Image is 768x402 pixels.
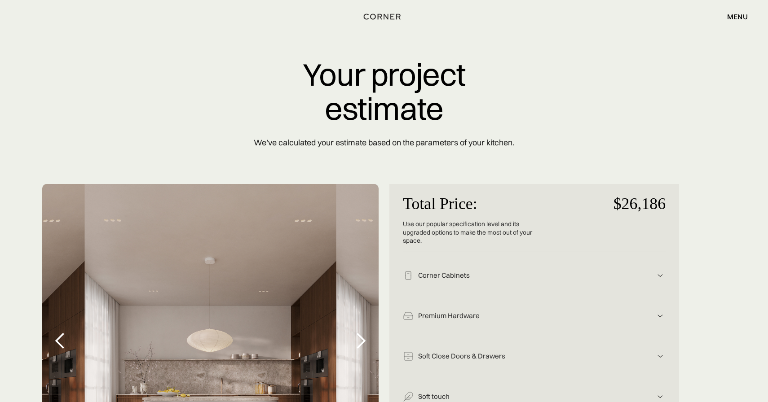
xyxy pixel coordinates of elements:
div: Use our popular specification level and its upgraded options to make the most out of your space. [403,220,534,252]
div: menu [727,13,748,20]
div: menu [718,9,748,24]
a: home [354,11,414,22]
div: Premium Hardware [414,311,655,321]
div: Soft touch [414,392,655,402]
div: Corner Cabinets [414,271,655,280]
p: We’ve calculated your estimate based on the parameters of your kitchen. [154,130,614,155]
div: Soft Close Doors & Drawers [414,352,655,361]
p: Total Price: [403,188,534,219]
p: $26,186 [534,188,666,219]
p: Your project estimate [154,57,614,125]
